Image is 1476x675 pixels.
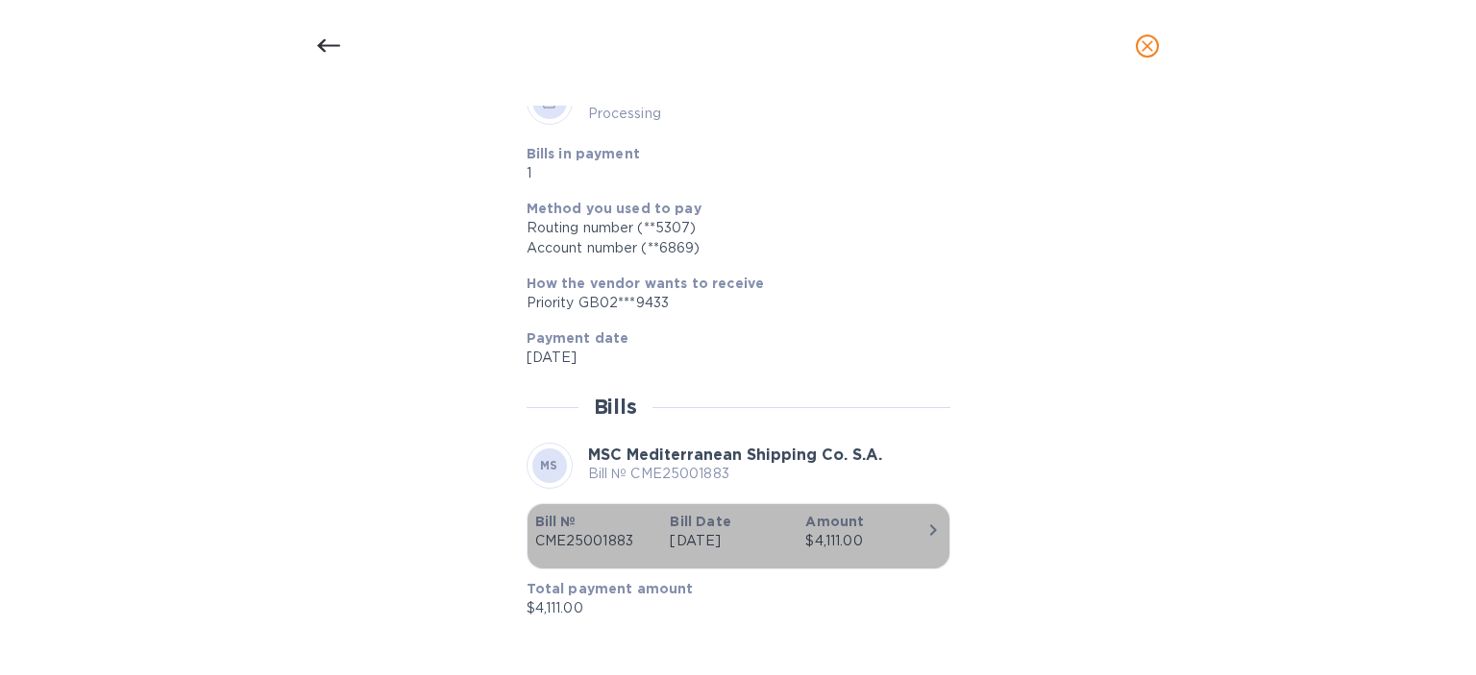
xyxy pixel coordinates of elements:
[527,238,935,258] div: Account number (**6869)
[527,598,935,618] p: $4,111.00
[527,276,765,291] b: How the vendor wants to receive
[527,503,950,569] button: Bill №CME25001883Bill Date[DATE]Amount$4,111.00
[535,531,655,551] p: CME25001883
[588,104,799,124] p: Processing
[540,458,558,472] b: MS
[527,146,640,161] b: Bills in payment
[670,514,730,529] b: Bill Date
[527,581,694,596] b: Total payment amount
[670,531,790,551] p: [DATE]
[527,293,935,313] div: Priority GB02***9433
[588,446,882,464] b: MSC Mediterranean Shipping Co. S.A.
[1124,23,1170,69] button: close
[527,201,701,216] b: Method you used to pay
[594,395,637,419] h2: Bills
[527,163,799,183] p: 1
[535,514,577,529] b: Bill №
[588,464,882,484] p: Bill № CME25001883
[527,218,935,238] div: Routing number (**5307)
[805,531,925,551] div: $4,111.00
[527,348,935,368] p: [DATE]
[527,330,629,346] b: Payment date
[805,514,864,529] b: Amount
